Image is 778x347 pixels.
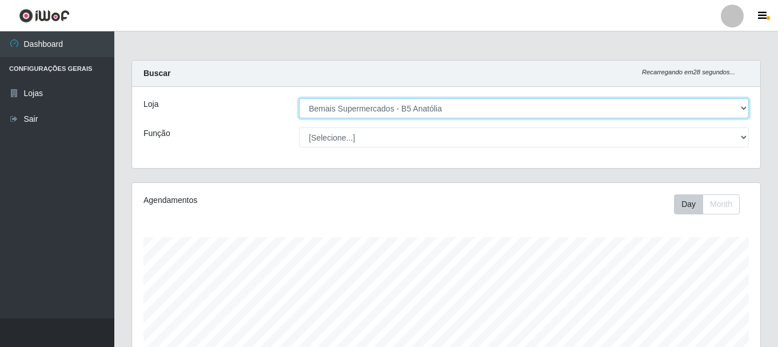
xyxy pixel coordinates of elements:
[703,194,740,214] button: Month
[642,69,735,75] i: Recarregando em 28 segundos...
[143,194,386,206] div: Agendamentos
[143,69,170,78] strong: Buscar
[674,194,703,214] button: Day
[674,194,749,214] div: Toolbar with button groups
[19,9,70,23] img: CoreUI Logo
[143,98,158,110] label: Loja
[674,194,740,214] div: First group
[143,127,170,139] label: Função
